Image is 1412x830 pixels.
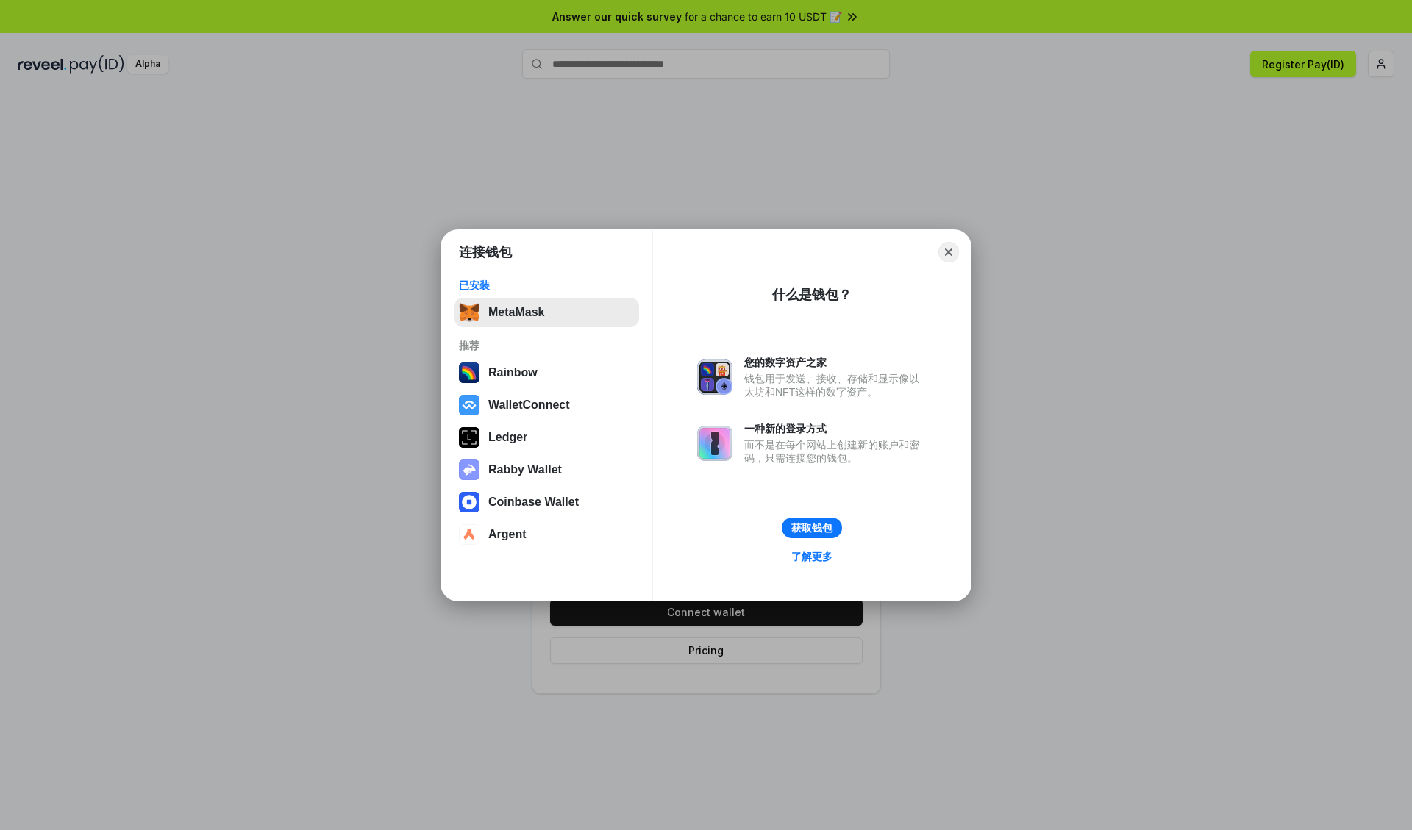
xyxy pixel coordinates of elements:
[459,492,479,512] img: svg+xml,%3Csvg%20width%3D%2228%22%20height%3D%2228%22%20viewBox%3D%220%200%2028%2028%22%20fill%3D...
[459,243,512,261] h1: 连接钱包
[459,302,479,323] img: svg+xml,%3Csvg%20fill%3D%22none%22%20height%3D%2233%22%20viewBox%3D%220%200%2035%2033%22%20width%...
[459,339,635,352] div: 推荐
[782,547,841,566] a: 了解更多
[454,455,639,484] button: Rabby Wallet
[744,438,927,465] div: 而不是在每个网站上创建新的账户和密码，只需连接您的钱包。
[459,395,479,415] img: svg+xml,%3Csvg%20width%3D%2228%22%20height%3D%2228%22%20viewBox%3D%220%200%2028%2028%22%20fill%3D...
[488,496,579,509] div: Coinbase Wallet
[488,366,538,379] div: Rainbow
[488,431,527,444] div: Ledger
[459,362,479,383] img: svg+xml,%3Csvg%20width%3D%22120%22%20height%3D%22120%22%20viewBox%3D%220%200%20120%20120%22%20fil...
[744,422,927,435] div: 一种新的登录方式
[459,427,479,448] img: svg+xml,%3Csvg%20xmlns%3D%22http%3A%2F%2Fwww.w3.org%2F2000%2Fsvg%22%20width%3D%2228%22%20height%3...
[459,524,479,545] img: svg+xml,%3Csvg%20width%3D%2228%22%20height%3D%2228%22%20viewBox%3D%220%200%2028%2028%22%20fill%3D...
[488,398,570,412] div: WalletConnect
[454,520,639,549] button: Argent
[454,358,639,387] button: Rainbow
[697,359,732,395] img: svg+xml,%3Csvg%20xmlns%3D%22http%3A%2F%2Fwww.w3.org%2F2000%2Fsvg%22%20fill%3D%22none%22%20viewBox...
[488,463,562,476] div: Rabby Wallet
[791,550,832,563] div: 了解更多
[744,356,927,369] div: 您的数字资产之家
[772,286,852,304] div: 什么是钱包？
[488,306,544,319] div: MetaMask
[459,459,479,480] img: svg+xml,%3Csvg%20xmlns%3D%22http%3A%2F%2Fwww.w3.org%2F2000%2Fsvg%22%20fill%3D%22none%22%20viewBox...
[454,298,639,327] button: MetaMask
[454,487,639,517] button: Coinbase Wallet
[782,518,842,538] button: 获取钱包
[454,423,639,452] button: Ledger
[697,426,732,461] img: svg+xml,%3Csvg%20xmlns%3D%22http%3A%2F%2Fwww.w3.org%2F2000%2Fsvg%22%20fill%3D%22none%22%20viewBox...
[454,390,639,420] button: WalletConnect
[744,372,927,398] div: 钱包用于发送、接收、存储和显示像以太坊和NFT这样的数字资产。
[791,521,832,534] div: 获取钱包
[938,242,959,262] button: Close
[459,279,635,292] div: 已安装
[488,528,527,541] div: Argent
